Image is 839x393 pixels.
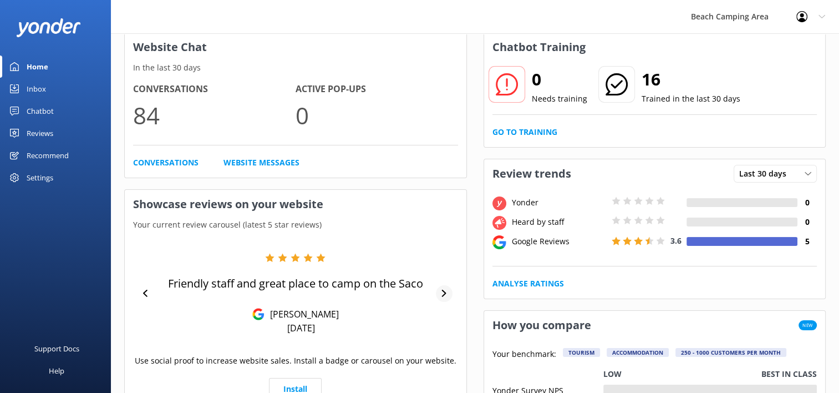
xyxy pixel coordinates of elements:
[296,82,458,97] h4: Active Pop-ups
[797,235,817,248] h4: 5
[125,62,466,74] p: In the last 30 days
[133,157,199,169] a: Conversations
[265,308,339,320] p: [PERSON_NAME]
[133,97,296,134] p: 84
[27,167,53,189] div: Settings
[34,337,79,360] div: Support Docs
[675,348,786,357] div: 250 - 1000 customers per month
[603,368,622,380] p: Low
[125,219,466,231] p: Your current review carousel (latest 5 star reviews)
[797,196,817,209] h4: 0
[509,235,609,248] div: Google Reviews
[739,168,793,180] span: Last 30 days
[252,308,265,320] img: Google Reviews
[135,355,456,367] p: Use social proof to increase website sales. Install a badge or carousel on your website.
[133,82,296,97] h4: Conversations
[484,311,599,340] h3: How you compare
[797,216,817,228] h4: 0
[484,159,579,188] h3: Review trends
[223,157,299,169] a: Website Messages
[532,93,587,105] p: Needs training
[607,348,669,357] div: Accommodation
[125,33,466,62] h3: Website Chat
[27,56,48,78] div: Home
[492,348,556,361] p: Your benchmark:
[287,322,315,334] p: [DATE]
[509,216,609,228] div: Heard by staff
[125,190,466,219] h3: Showcase reviews on your website
[296,97,458,134] p: 0
[642,66,740,93] h2: 16
[761,368,817,380] p: Best in class
[509,196,609,209] div: Yonder
[492,126,557,138] a: Go to Training
[27,144,69,167] div: Recommend
[670,235,682,246] span: 3.6
[49,360,64,382] div: Help
[27,122,53,144] div: Reviews
[532,66,587,93] h2: 0
[27,100,54,122] div: Chatbot
[642,93,740,105] p: Trained in the last 30 days
[17,18,80,37] img: yonder-white-logo.png
[484,33,594,62] h3: Chatbot Training
[492,278,564,290] a: Analyse Ratings
[563,348,600,357] div: Tourism
[799,320,817,330] span: New
[168,276,423,291] p: Friendly staff and great place to camp on the Saco
[27,78,46,100] div: Inbox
